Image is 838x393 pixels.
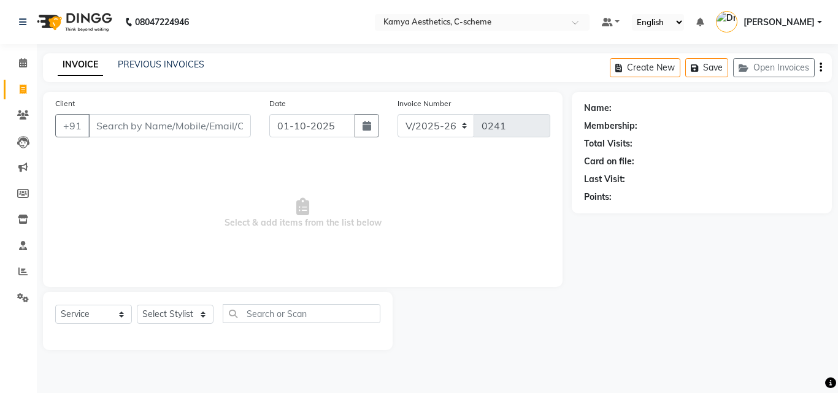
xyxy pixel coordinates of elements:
[135,5,189,39] b: 08047224946
[716,11,737,32] img: Dr Tanvi Ahmed
[685,58,728,77] button: Save
[269,98,286,109] label: Date
[584,120,637,132] div: Membership:
[610,58,680,77] button: Create New
[58,54,103,76] a: INVOICE
[398,98,451,109] label: Invoice Number
[733,58,815,77] button: Open Invoices
[55,98,75,109] label: Client
[584,191,612,204] div: Points:
[584,173,625,186] div: Last Visit:
[584,155,634,168] div: Card on file:
[55,152,550,275] span: Select & add items from the list below
[88,114,251,137] input: Search by Name/Mobile/Email/Code
[55,114,90,137] button: +91
[584,137,632,150] div: Total Visits:
[118,59,204,70] a: PREVIOUS INVOICES
[223,304,380,323] input: Search or Scan
[31,5,115,39] img: logo
[744,16,815,29] span: [PERSON_NAME]
[584,102,612,115] div: Name:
